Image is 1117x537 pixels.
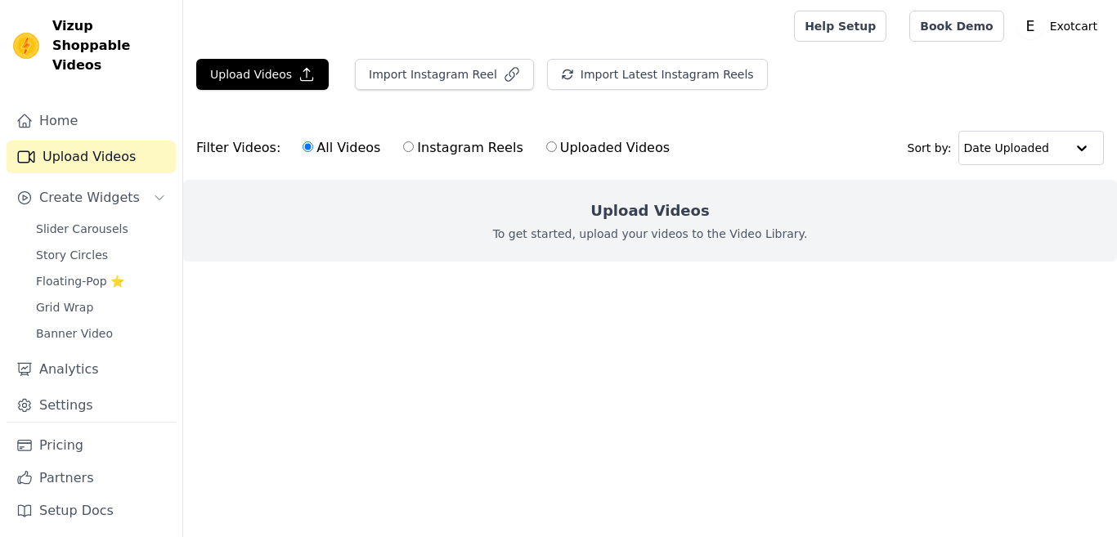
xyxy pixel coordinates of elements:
[196,129,679,167] div: Filter Videos:
[590,199,709,222] h2: Upload Videos
[546,141,557,152] input: Uploaded Videos
[402,137,523,159] label: Instagram Reels
[39,188,140,208] span: Create Widgets
[303,141,313,152] input: All Videos
[547,59,768,90] button: Import Latest Instagram Reels
[196,59,329,90] button: Upload Videos
[36,325,113,342] span: Banner Video
[1017,11,1104,41] button: E Exotcart
[7,494,176,527] a: Setup Docs
[7,462,176,494] a: Partners
[36,273,124,289] span: Floating-Pop ⭐
[302,137,381,159] label: All Videos
[36,299,93,315] span: Grid Wrap
[355,59,534,90] button: Import Instagram Reel
[26,322,176,345] a: Banner Video
[26,217,176,240] a: Slider Carousels
[1025,18,1034,34] text: E
[52,16,169,75] span: Vizup Shoppable Videos
[7,389,176,422] a: Settings
[403,141,414,152] input: Instagram Reels
[908,131,1105,165] div: Sort by:
[7,181,176,214] button: Create Widgets
[13,33,39,59] img: Vizup
[794,11,886,42] a: Help Setup
[493,226,808,242] p: To get started, upload your videos to the Video Library.
[36,221,128,237] span: Slider Carousels
[545,137,671,159] label: Uploaded Videos
[7,353,176,386] a: Analytics
[1043,11,1104,41] p: Exotcart
[26,270,176,293] a: Floating-Pop ⭐
[26,296,176,319] a: Grid Wrap
[7,105,176,137] a: Home
[36,247,108,263] span: Story Circles
[7,141,176,173] a: Upload Videos
[26,244,176,266] a: Story Circles
[909,11,1003,42] a: Book Demo
[7,429,176,462] a: Pricing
